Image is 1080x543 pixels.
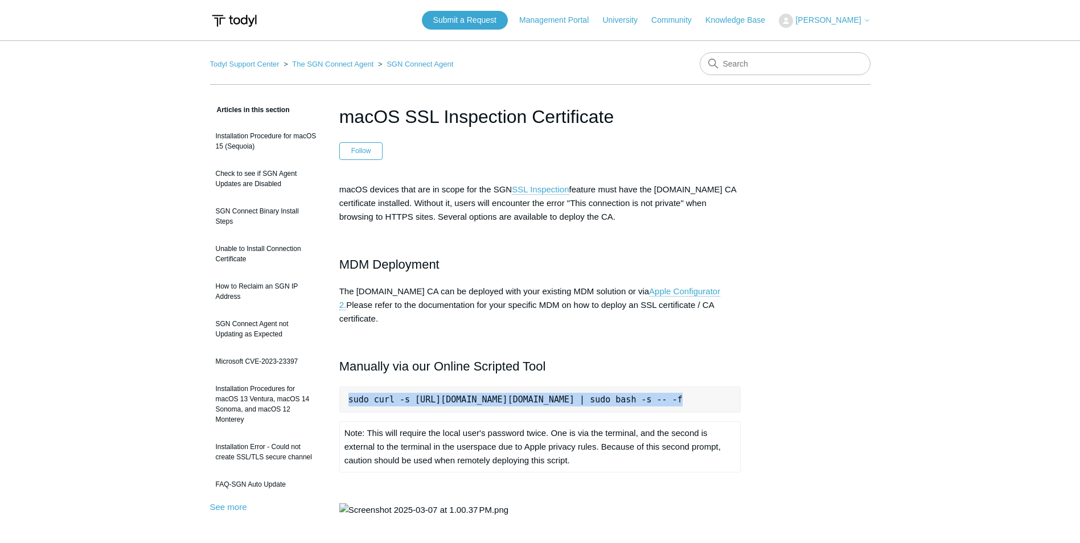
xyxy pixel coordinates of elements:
[339,183,741,224] p: macOS devices that are in scope for the SGN feature must have the [DOMAIN_NAME] CA certificate in...
[281,60,376,68] li: The SGN Connect Agent
[339,422,741,472] td: Note: This will require the local user's password twice. One is via the terminal, and the second ...
[210,238,322,270] a: Unable to Install Connection Certificate
[779,14,870,28] button: [PERSON_NAME]
[339,356,741,376] h2: Manually via our Online Scripted Tool
[339,386,741,413] pre: sudo curl -s [URL][DOMAIN_NAME][DOMAIN_NAME] | sudo bash -s -- -f
[387,60,453,68] a: SGN Connect Agent
[376,60,453,68] li: SGN Connect Agent
[210,163,322,195] a: Check to see if SGN Agent Updates are Disabled
[512,184,569,195] a: SSL Inspection
[519,14,600,26] a: Management Portal
[339,286,720,310] a: Apple Configurator 2.
[210,275,322,307] a: How to Reclaim an SGN IP Address
[210,125,322,157] a: Installation Procedure for macOS 15 (Sequoia)
[210,106,290,114] span: Articles in this section
[210,60,280,68] a: Todyl Support Center
[339,285,741,326] p: The [DOMAIN_NAME] CA can be deployed with your existing MDM solution or via Please refer to the d...
[602,14,648,26] a: University
[339,254,741,274] h2: MDM Deployment
[210,313,322,345] a: SGN Connect Agent not Updating as Expected
[210,474,322,495] a: FAQ-SGN Auto Update
[705,14,777,26] a: Knowledge Base
[651,14,703,26] a: Community
[422,11,508,30] a: Submit a Request
[339,103,741,130] h1: macOS SSL Inspection Certificate
[210,502,247,512] a: See more
[795,15,861,24] span: [PERSON_NAME]
[210,60,282,68] li: Todyl Support Center
[210,436,322,468] a: Installation Error - Could not create SSL/TLS secure channel
[210,351,322,372] a: Microsoft CVE-2023-23397
[210,10,258,31] img: Todyl Support Center Help Center home page
[210,378,322,430] a: Installation Procedures for macOS 13 Ventura, macOS 14 Sonoma, and macOS 12 Monterey
[700,52,870,75] input: Search
[292,60,373,68] a: The SGN Connect Agent
[339,142,383,159] button: Follow Article
[210,200,322,232] a: SGN Connect Binary Install Steps
[339,503,508,517] img: Screenshot 2025-03-07 at 1.00.37 PM.png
